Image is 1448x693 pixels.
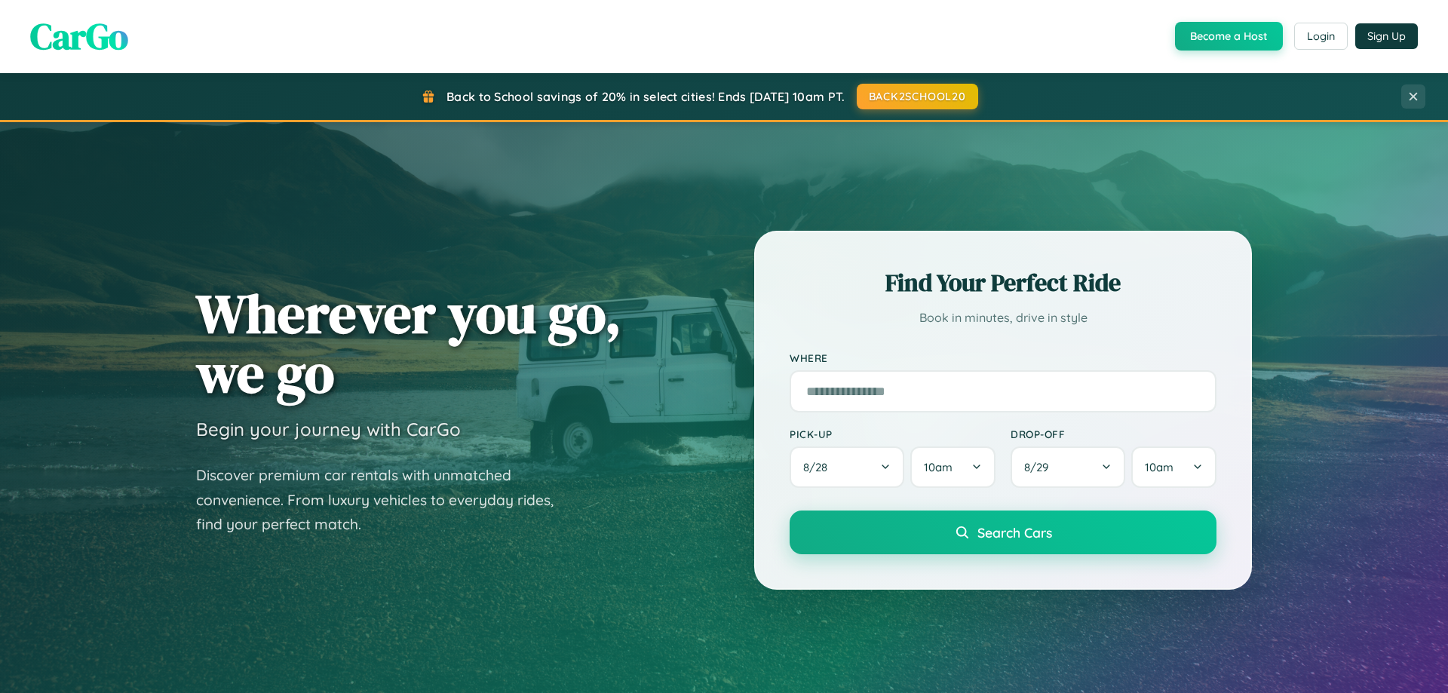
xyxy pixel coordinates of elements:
label: Drop-off [1011,428,1216,440]
h1: Wherever you go, we go [196,284,621,403]
span: 8 / 28 [803,460,835,474]
p: Book in minutes, drive in style [790,307,1216,329]
button: 8/29 [1011,446,1125,488]
span: 8 / 29 [1024,460,1056,474]
button: BACK2SCHOOL20 [857,84,978,109]
label: Pick-up [790,428,995,440]
span: 10am [924,460,953,474]
button: 10am [910,446,995,488]
span: Search Cars [977,524,1052,541]
span: 10am [1145,460,1173,474]
button: 10am [1131,446,1216,488]
span: CarGo [30,11,128,61]
button: Sign Up [1355,23,1418,49]
label: Where [790,351,1216,364]
button: 8/28 [790,446,904,488]
h3: Begin your journey with CarGo [196,418,461,440]
button: Search Cars [790,511,1216,554]
span: Back to School savings of 20% in select cities! Ends [DATE] 10am PT. [446,89,845,104]
h2: Find Your Perfect Ride [790,266,1216,299]
p: Discover premium car rentals with unmatched convenience. From luxury vehicles to everyday rides, ... [196,463,573,537]
button: Login [1294,23,1348,50]
button: Become a Host [1175,22,1283,51]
